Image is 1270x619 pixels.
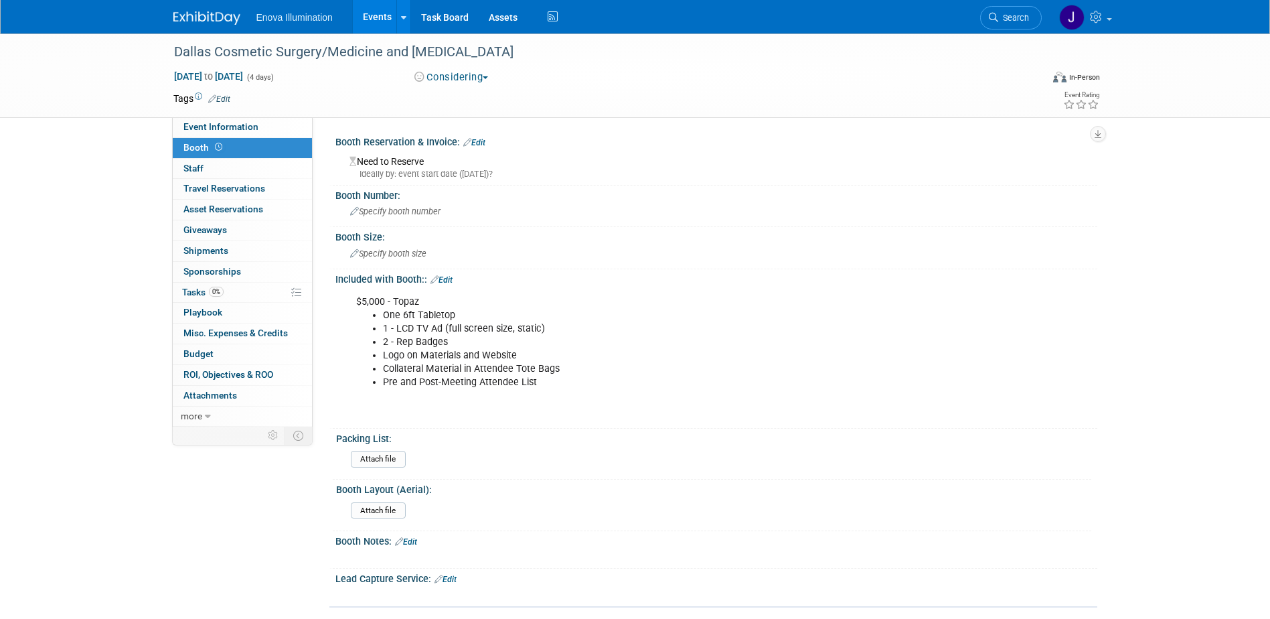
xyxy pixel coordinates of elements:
[383,376,942,389] li: Pre and Post-Meeting Attendee List
[173,365,312,385] a: ROI, Objectives & ROO
[173,200,312,220] a: Asset Reservations
[182,287,224,297] span: Tasks
[173,386,312,406] a: Attachments
[256,12,333,23] span: Enova Illumination
[335,569,1097,586] div: Lead Capture Service:
[383,362,942,376] li: Collateral Material in Attendee Tote Bags
[434,575,457,584] a: Edit
[350,206,441,216] span: Specify booth number
[335,531,1097,549] div: Booth Notes:
[262,427,285,444] td: Personalize Event Tab Strip
[336,429,1091,445] div: Packing List:
[183,245,228,256] span: Shipments
[395,537,417,547] a: Edit
[173,138,312,158] a: Booth
[285,427,312,444] td: Toggle Event Tabs
[183,121,258,132] span: Event Information
[383,349,942,362] li: Logo on Materials and Website
[183,266,241,277] span: Sponsorships
[202,71,215,82] span: to
[169,40,1022,64] div: Dallas Cosmetic Surgery/Medicine and [MEDICAL_DATA]
[349,168,1087,180] div: Ideally by: event start date ([DATE])?
[212,142,225,152] span: Booth not reserved yet
[963,70,1101,90] div: Event Format
[183,307,222,318] span: Playbook
[173,241,312,261] a: Shipments
[173,159,312,179] a: Staff
[183,224,227,235] span: Giveaways
[173,324,312,344] a: Misc. Expenses & Credits
[173,179,312,199] a: Travel Reservations
[183,204,263,214] span: Asset Reservations
[173,344,312,364] a: Budget
[183,163,204,174] span: Staff
[383,336,942,349] li: 2 - Rep Badges
[183,390,237,401] span: Attachments
[350,249,426,259] span: Specify booth size
[183,369,273,380] span: ROI, Objectives & ROO
[173,92,230,105] td: Tags
[181,411,202,421] span: more
[246,73,274,82] span: (4 days)
[335,132,1097,149] div: Booth Reservation & Invoice:
[998,13,1029,23] span: Search
[980,6,1042,29] a: Search
[183,328,288,338] span: Misc. Expenses & Credits
[336,480,1091,496] div: Booth Layout (Aerial):
[173,70,244,82] span: [DATE] [DATE]
[183,142,225,153] span: Booth
[463,138,485,147] a: Edit
[1059,5,1085,30] img: Janelle Tlusty
[347,289,950,423] div: $5,000 - Topaz
[173,303,312,323] a: Playbook
[345,151,1087,180] div: Need to Reserve
[1053,72,1066,82] img: Format-Inperson.png
[383,322,942,336] li: 1 - LCD TV Ad (full screen size, static)
[173,220,312,240] a: Giveaways
[1068,72,1100,82] div: In-Person
[335,269,1097,287] div: Included with Booth::
[209,287,224,297] span: 0%
[430,275,453,285] a: Edit
[173,262,312,282] a: Sponsorships
[335,227,1097,244] div: Booth Size:
[183,183,265,194] span: Travel Reservations
[335,186,1097,202] div: Booth Number:
[173,283,312,303] a: Tasks0%
[173,117,312,137] a: Event Information
[383,309,942,322] li: One 6ft Tabletop
[173,407,312,427] a: more
[183,348,214,359] span: Budget
[410,70,493,84] button: Considering
[1063,92,1099,98] div: Event Rating
[173,11,240,25] img: ExhibitDay
[208,94,230,104] a: Edit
